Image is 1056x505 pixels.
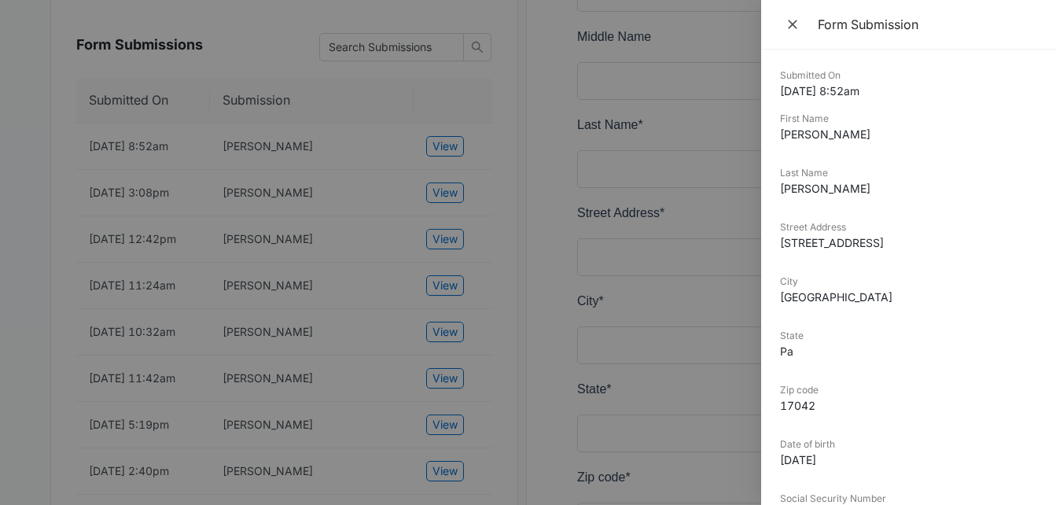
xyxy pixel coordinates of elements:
dt: State [780,329,1037,343]
button: Close [780,13,808,36]
dd: 17042 [780,397,1037,414]
dd: [PERSON_NAME] [780,180,1037,197]
dd: [DATE] 8:52am [780,83,1037,99]
dt: First Name [780,112,1037,126]
dt: Last Name [780,166,1037,180]
dd: [STREET_ADDRESS] [780,234,1037,251]
dt: Zip code [780,383,1037,397]
span: Close [785,13,804,35]
dt: City [780,275,1037,289]
dd: [DATE] [780,452,1037,468]
dd: [PERSON_NAME] [780,126,1037,142]
dt: Street Address [780,220,1037,234]
dt: Date of birth [780,437,1037,452]
dd: Pa [780,343,1037,359]
dt: Submitted On [780,68,1037,83]
dd: [GEOGRAPHIC_DATA] [780,289,1037,305]
div: Form Submission [818,16,1037,33]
